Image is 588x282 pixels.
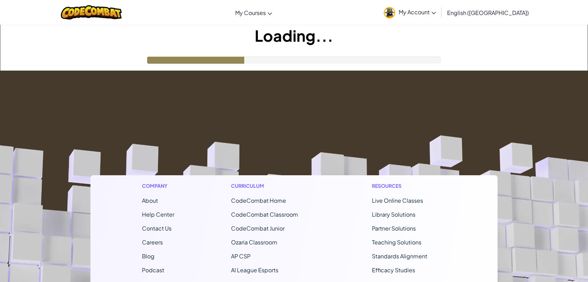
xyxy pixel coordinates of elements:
[231,182,315,190] h1: Curriculum
[61,5,122,19] img: CodeCombat logo
[399,8,436,16] span: My Account
[372,266,415,274] a: Efficacy Studies
[142,211,174,218] a: Help Center
[235,9,266,16] span: My Courses
[372,225,416,232] a: Partner Solutions
[380,1,439,23] a: My Account
[372,197,423,204] a: Live Online Classes
[231,252,251,260] a: AP CSP
[232,3,276,22] a: My Courses
[231,266,278,274] a: AI League Esports
[142,182,174,190] h1: Company
[372,182,446,190] h1: Resources
[444,3,532,22] a: English ([GEOGRAPHIC_DATA])
[231,211,298,218] a: CodeCombat Classroom
[231,239,277,246] a: Ozaria Classroom
[142,239,163,246] a: Careers
[447,9,529,16] span: English ([GEOGRAPHIC_DATA])
[372,252,427,260] a: Standards Alignment
[142,197,158,204] a: About
[0,25,588,46] h1: Loading...
[231,197,286,204] span: CodeCombat Home
[142,266,164,274] a: Podcast
[231,225,285,232] a: CodeCombat Junior
[142,225,172,232] span: Contact Us
[384,7,395,18] img: avatar
[142,252,154,260] a: Blog
[372,211,415,218] a: Library Solutions
[372,239,421,246] a: Teaching Solutions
